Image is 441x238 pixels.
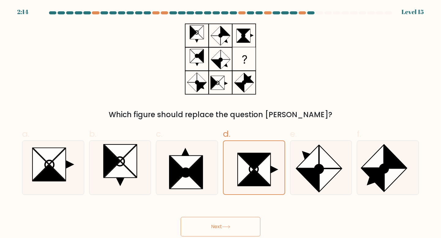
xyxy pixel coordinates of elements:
span: a. [22,128,29,140]
button: Next [181,217,260,236]
span: e. [290,128,297,140]
div: 2:14 [17,7,28,17]
span: c. [156,128,163,140]
span: f. [357,128,361,140]
div: Which figure should replace the question [PERSON_NAME]? [26,109,415,120]
span: d. [223,128,230,140]
div: Level 15 [401,7,424,17]
span: b. [89,128,96,140]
